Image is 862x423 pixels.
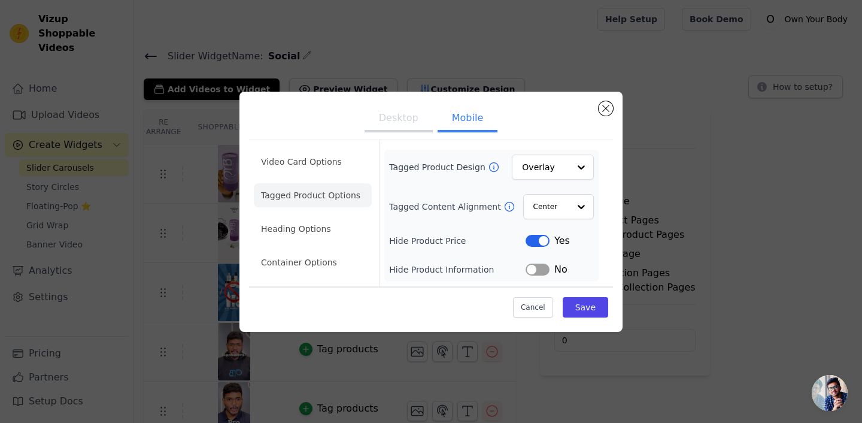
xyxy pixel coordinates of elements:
label: Hide Product Price [389,235,526,247]
a: Open chat [812,375,848,411]
li: Video Card Options [254,150,372,174]
button: Desktop [365,106,433,132]
label: Hide Product Information [389,264,526,276]
span: Yes [554,234,570,248]
span: No [554,262,567,277]
label: Tagged Product Design [389,161,487,173]
li: Container Options [254,250,372,274]
button: Save [563,297,608,318]
button: Close modal [599,101,613,116]
li: Heading Options [254,217,372,241]
label: Tagged Content Alignment [389,201,503,213]
button: Cancel [513,297,553,318]
button: Mobile [438,106,497,132]
li: Tagged Product Options [254,183,372,207]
